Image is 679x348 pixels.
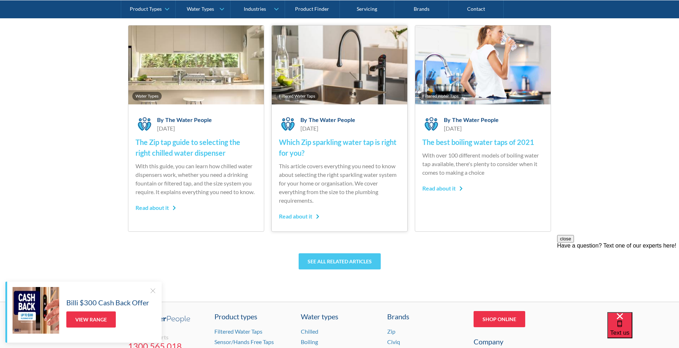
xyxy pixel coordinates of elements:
a: Chilled [301,328,318,335]
div: By [444,116,451,123]
h4: Which Zip sparkling water tap is right for you? [279,137,400,158]
div: Industries [244,6,266,12]
img: Billi $300 Cash Back Offer [13,287,59,334]
p: With this guide, you can learn how chilled water dispensers work, whether you need a drinking fou... [136,162,257,196]
a: Water types [301,311,378,322]
div: Filtered Water Taps [422,93,459,99]
h4: The best boiling water taps of 2021 [422,137,543,147]
a: Boiling [301,338,318,345]
a: Water TypesThe Zip tap guide to selecting the right chilled water dispenserByThe Water People[DAT... [128,25,264,232]
a: Civiq [387,338,400,345]
h5: Billi $300 Cash Back Offer [66,297,149,308]
img: The best boiling water taps of 2021 [415,25,551,104]
div: By [157,116,164,123]
div: Read about it [279,212,319,221]
div: Read about it [136,203,176,212]
a: Zip [387,328,395,335]
iframe: podium webchat widget bubble [607,312,679,348]
a: Filtered Water TapsThe best boiling water taps of 2021ByThe Water People[DATE]The best boiling wa... [415,25,551,232]
div: Filtered Water Taps [279,93,315,99]
div: By [300,116,307,123]
div: The Water People [165,116,212,123]
div: Water Types [136,93,158,99]
p: With over 100 different models of boiling water tap available, there's plenty to consider when it... [422,151,543,177]
h4: The Zip tap guide to selecting the right chilled water dispenser [136,137,257,158]
a: View Range [66,311,116,328]
img: Which Zip sparkling water tap is right for you? [272,25,407,104]
div: Brands [387,311,465,322]
a: Filtered Water Taps [214,328,262,335]
p: This article covers everything you need to know about selecting the right sparkling water system ... [279,162,400,205]
div: [DATE] [444,124,499,133]
a: Sensor/Hands Free Taps [214,338,274,345]
a: Product types [214,311,292,322]
div: Company [474,336,551,347]
div: [DATE] [157,124,212,133]
div: The Water People [309,116,355,123]
div: [DATE] [300,124,355,133]
div: Read about it [422,184,463,193]
div: Product Types [130,6,162,12]
div: The Water People [452,116,499,123]
a: Shop Online [474,311,525,327]
div: Water Types [187,6,214,12]
iframe: podium webchat widget prompt [557,235,679,321]
a: See all related articles [299,253,381,269]
img: The Zip tap guide to selecting the right chilled water dispenser [128,25,264,104]
a: Filtered Water TapsWhich Zip sparkling water tap is right for you?ByThe Water People[DATE]Which Z... [271,25,408,232]
div: Call the experts [128,334,205,341]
